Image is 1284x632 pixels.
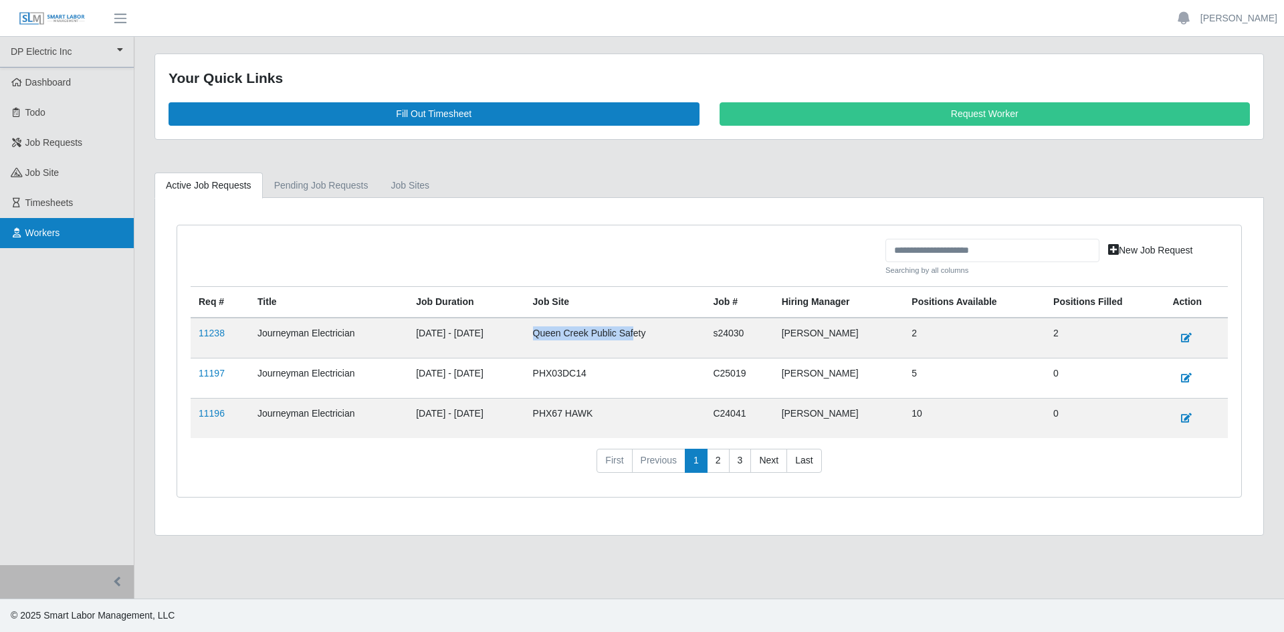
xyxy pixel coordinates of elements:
small: Searching by all columns [885,265,1099,276]
th: job site [525,287,706,318]
a: 2 [707,449,730,473]
th: Positions Available [903,287,1045,318]
td: Journeyman Electrician [249,318,408,358]
th: Hiring Manager [774,287,904,318]
td: C24041 [705,399,773,439]
td: 2 [903,318,1045,358]
th: Job Duration [408,287,524,318]
a: job sites [380,173,441,199]
th: Req # [191,287,249,318]
div: Your Quick Links [169,68,1250,89]
a: 11197 [199,368,225,379]
span: Workers [25,227,60,238]
a: Fill Out Timesheet [169,102,700,126]
a: Next [750,449,787,473]
td: [DATE] - [DATE] [408,318,524,358]
span: Timesheets [25,197,74,208]
td: s24030 [705,318,773,358]
td: 2 [1045,318,1164,358]
td: PHX03DC14 [525,358,706,399]
nav: pagination [191,449,1228,484]
th: Action [1164,287,1228,318]
a: 11238 [199,328,225,338]
td: Journeyman Electrician [249,358,408,399]
td: Queen Creek Public Safety [525,318,706,358]
td: C25019 [705,358,773,399]
a: Last [786,449,821,473]
a: 11196 [199,408,225,419]
td: [PERSON_NAME] [774,399,904,439]
td: [PERSON_NAME] [774,318,904,358]
td: Journeyman Electrician [249,399,408,439]
a: 3 [729,449,752,473]
th: Positions Filled [1045,287,1164,318]
a: New Job Request [1099,239,1202,262]
a: 1 [685,449,708,473]
span: job site [25,167,60,178]
td: PHX67 HAWK [525,399,706,439]
a: Active Job Requests [154,173,263,199]
span: Todo [25,107,45,118]
td: [DATE] - [DATE] [408,358,524,399]
td: 0 [1045,399,1164,439]
a: [PERSON_NAME] [1200,11,1277,25]
td: 5 [903,358,1045,399]
td: 0 [1045,358,1164,399]
td: [DATE] - [DATE] [408,399,524,439]
th: Title [249,287,408,318]
a: Pending Job Requests [263,173,380,199]
td: 10 [903,399,1045,439]
th: Job # [705,287,773,318]
img: SLM Logo [19,11,86,26]
a: Request Worker [720,102,1251,126]
span: Job Requests [25,137,83,148]
span: Dashboard [25,77,72,88]
span: © 2025 Smart Labor Management, LLC [11,610,175,621]
td: [PERSON_NAME] [774,358,904,399]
